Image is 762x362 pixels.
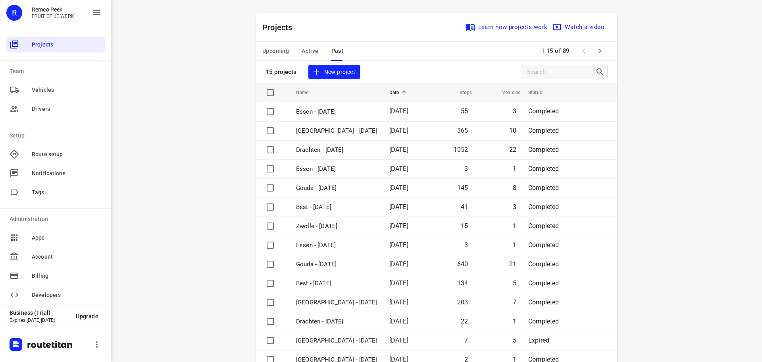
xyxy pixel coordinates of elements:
span: 15 [461,222,468,230]
span: Developers [32,291,102,299]
div: Developers [6,287,105,303]
p: Gouda - Friday [296,184,377,193]
span: Date [389,88,410,97]
div: Vehicles [6,82,105,98]
span: 3 [464,165,468,172]
p: 15 projects [266,68,297,75]
p: Essen - [DATE] [296,107,377,116]
span: New project [313,67,355,77]
p: Remco Peek [32,6,74,13]
span: Completed [528,184,559,192]
div: Notifications [6,165,105,181]
div: Account [6,249,105,265]
span: 7 [464,337,468,344]
p: Team [10,67,105,75]
span: 3 [464,241,468,249]
p: Zwolle - Friday [296,222,377,231]
span: 1 [513,317,516,325]
span: 22 [509,146,516,153]
span: Past [331,46,344,56]
span: 3 [513,203,516,211]
div: Billing [6,268,105,284]
span: Completed [528,260,559,268]
span: 10 [509,127,516,134]
span: [DATE] [389,184,408,192]
p: Gouda - Thursday [296,260,377,269]
input: Search projects [527,66,595,78]
span: Apps [32,234,102,242]
div: Tags [6,184,105,200]
p: Essen - Friday [296,165,377,174]
span: Upcoming [262,46,289,56]
p: Drachten - Monday [296,145,377,155]
button: Upgrade [69,309,105,323]
p: Setup [10,132,105,140]
p: Administration [10,215,105,223]
span: Status [528,88,552,97]
span: 5 [513,337,516,344]
p: Best - Friday [296,203,377,212]
p: Best - Thursday [296,279,377,288]
span: [DATE] [389,317,408,325]
p: Drachten - Thursday [296,317,377,326]
span: Completed [528,127,559,134]
p: Zwolle - Thursday [296,298,377,307]
span: 1 [513,241,516,249]
p: FRUIT OP JE WERK [32,14,74,19]
span: 1-15 of 89 [538,43,573,60]
span: 3 [513,107,516,115]
span: Notifications [32,169,102,178]
span: Stops [449,88,472,97]
span: 365 [457,127,468,134]
button: New project [308,65,360,79]
span: 134 [457,279,468,287]
div: Search [595,67,607,77]
span: Previous Page [576,43,592,59]
span: Completed [528,165,559,172]
span: [DATE] [389,337,408,344]
span: Projects [32,41,102,49]
span: 8 [513,184,516,192]
span: Vehicles [32,86,102,94]
span: [DATE] [389,127,408,134]
span: 55 [461,107,468,115]
span: 203 [457,298,468,306]
div: R [6,5,22,21]
p: Essen - Thursday [296,241,377,250]
span: Active [302,46,318,56]
span: [DATE] [389,298,408,306]
span: Completed [528,203,559,211]
span: 145 [457,184,468,192]
span: 41 [461,203,468,211]
p: Projects [262,21,299,33]
span: [DATE] [389,146,408,153]
span: 7 [513,298,516,306]
span: Billing [32,272,102,280]
span: Next Page [592,43,608,59]
div: Drivers [6,101,105,117]
span: [DATE] [389,107,408,115]
span: Completed [528,222,559,230]
span: 1 [513,165,516,172]
p: Gemeente Rotterdam - Thursday [296,336,377,345]
p: Expires [DATE][DATE] [10,317,69,323]
span: Upgrade [76,313,98,319]
div: Route setup [6,146,105,162]
span: Account [32,253,102,261]
div: Projects [6,37,105,52]
span: [DATE] [389,260,408,268]
span: Completed [528,146,559,153]
span: Tags [32,188,102,197]
span: Completed [528,107,559,115]
span: [DATE] [389,279,408,287]
span: Completed [528,279,559,287]
span: Completed [528,317,559,325]
span: [DATE] [389,165,408,172]
span: Completed [528,298,559,306]
p: [GEOGRAPHIC_DATA] - [DATE] [296,126,377,136]
p: Business (Trial) [10,310,69,316]
span: 5 [513,279,516,287]
span: [DATE] [389,222,408,230]
span: 1052 [454,146,468,153]
span: Expired [528,337,549,344]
